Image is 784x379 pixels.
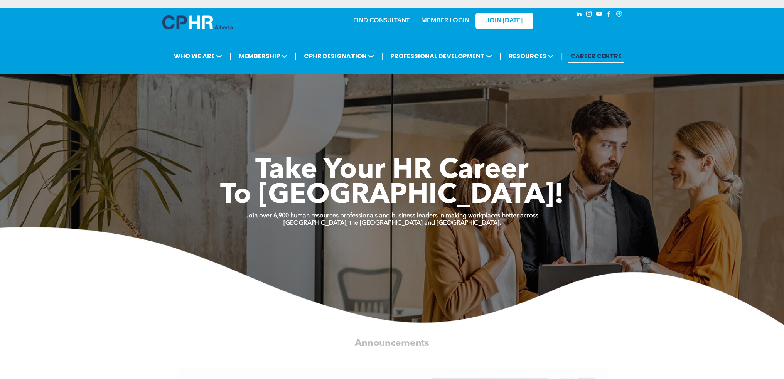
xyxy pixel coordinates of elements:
span: RESOURCES [506,49,556,63]
a: youtube [595,10,604,20]
a: instagram [585,10,593,20]
span: PROFESSIONAL DEVELOPMENT [388,49,494,63]
span: MEMBERSHIP [236,49,290,63]
a: FIND CONSULTANT [353,18,410,24]
li: | [229,48,231,64]
strong: Join over 6,900 human resources professionals and business leaders in making workplaces better ac... [246,213,538,219]
span: WHO WE ARE [172,49,224,63]
a: CAREER CENTRE [568,49,624,63]
img: A blue and white logo for cp alberta [162,15,233,29]
span: CPHR DESIGNATION [302,49,376,63]
li: | [561,48,563,64]
li: | [381,48,383,64]
span: To [GEOGRAPHIC_DATA]! [220,182,564,210]
strong: [GEOGRAPHIC_DATA], the [GEOGRAPHIC_DATA] and [GEOGRAPHIC_DATA]. [283,220,501,226]
span: Take Your HR Career [255,157,529,185]
a: linkedin [575,10,583,20]
a: MEMBER LOGIN [421,18,469,24]
li: | [499,48,501,64]
span: JOIN [DATE] [486,17,523,25]
a: Social network [615,10,624,20]
span: Announcements [355,339,429,348]
li: | [295,48,297,64]
a: facebook [605,10,614,20]
a: JOIN [DATE] [475,13,533,29]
